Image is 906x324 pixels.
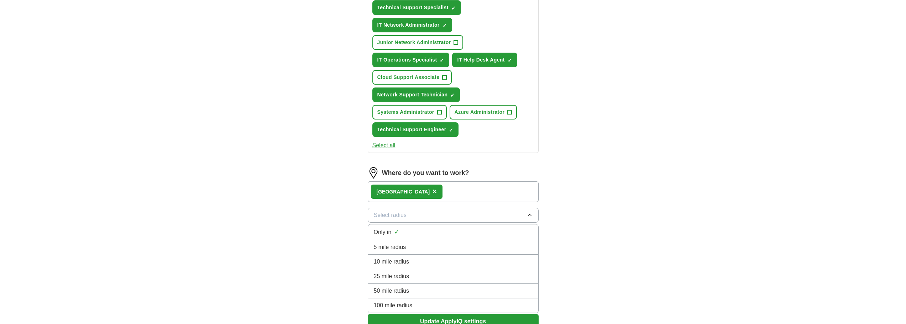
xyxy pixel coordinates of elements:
button: Technical Support Engineer✓ [372,122,459,137]
span: 100 mile radius [374,301,413,310]
span: 10 mile radius [374,257,409,266]
span: IT Network Administrator [377,21,440,29]
button: Junior Network Administrator [372,35,464,50]
button: × [433,186,437,197]
button: Cloud Support Associate [372,70,452,85]
span: 50 mile radius [374,287,409,295]
span: ✓ [508,58,512,63]
span: ✓ [450,92,455,98]
button: Azure Administrator [450,105,517,119]
button: Technical Support Specialist✓ [372,0,461,15]
span: Network Support Technician [377,91,448,99]
span: IT Help Desk Agent [457,56,504,64]
span: IT Operations Specialist [377,56,437,64]
span: ✓ [449,127,453,133]
span: ✓ [440,58,444,63]
button: Network Support Technician✓ [372,87,460,102]
span: ✓ [394,227,399,237]
button: IT Network Administrator✓ [372,18,452,32]
span: Junior Network Administrator [377,39,451,46]
span: Technical Support Specialist [377,4,449,11]
span: 5 mile radius [374,243,406,251]
span: Azure Administrator [455,108,505,116]
div: [GEOGRAPHIC_DATA] [377,188,430,196]
img: location.png [368,167,379,179]
span: 25 mile radius [374,272,409,281]
span: ✓ [451,5,456,11]
button: IT Help Desk Agent✓ [452,53,517,67]
span: Cloud Support Associate [377,74,440,81]
button: Systems Administrator [372,105,447,119]
span: ✓ [442,23,447,28]
span: × [433,187,437,195]
button: IT Operations Specialist✓ [372,53,450,67]
span: Technical Support Engineer [377,126,446,133]
span: Select radius [374,211,407,219]
button: Select all [372,141,396,150]
span: Only in [374,228,392,237]
span: Systems Administrator [377,108,434,116]
label: Where do you want to work? [382,168,469,178]
button: Select radius [368,208,539,223]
